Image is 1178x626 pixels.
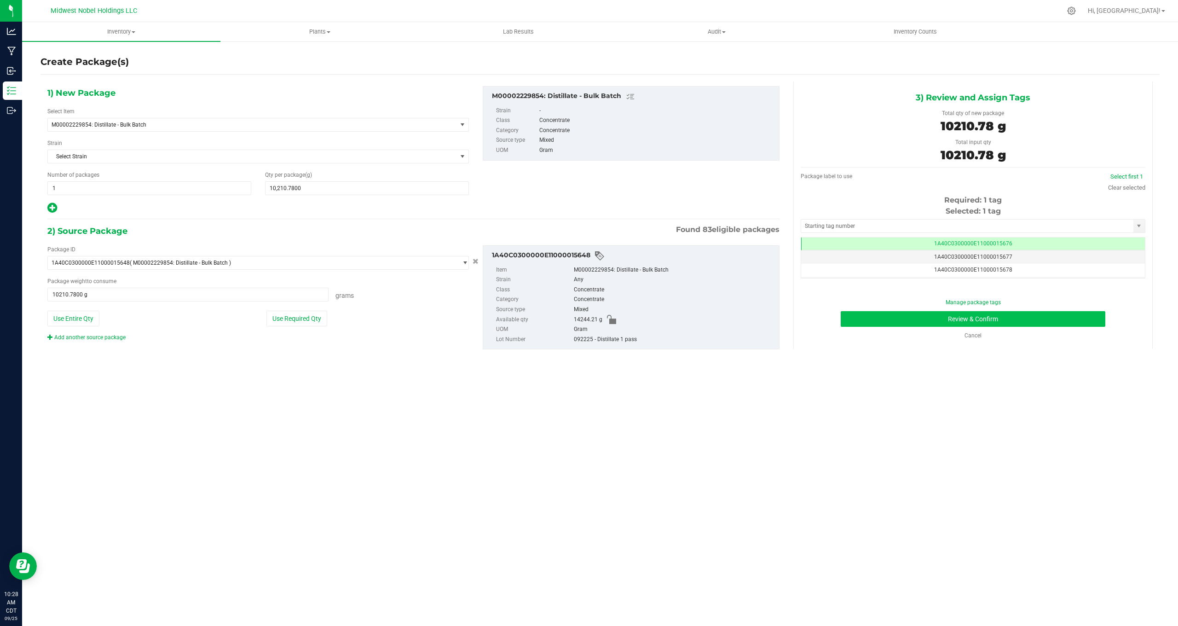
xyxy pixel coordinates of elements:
div: 092225 - Distillate 1 pass [574,335,774,345]
div: M00002229854: Distillate - Bulk Batch [574,265,774,275]
label: Select Item [47,107,75,116]
span: Qty per package [265,172,312,178]
span: 10210.78 g [941,148,1006,162]
span: (g) [305,172,312,178]
label: Strain [496,275,572,285]
span: Audit [618,28,815,36]
label: Strain [496,106,537,116]
label: UOM [496,145,537,156]
span: 83 [703,225,712,234]
span: Total input qty [955,139,991,145]
button: Use Entire Qty [47,311,99,326]
span: Add new output [47,207,57,213]
input: 10,210.7800 [266,182,468,195]
input: Starting tag number [801,220,1133,232]
inline-svg: Outbound [7,106,16,115]
label: Category [496,295,572,305]
a: Manage package tags [946,299,1001,306]
span: 1) New Package [47,86,115,100]
div: 1A40C0300000E11000015648 [492,250,775,261]
span: Grams [335,292,354,299]
span: Package label to use [801,173,852,180]
span: 1A40C0300000E11000015648 [52,260,130,266]
span: Selected: 1 tag [946,207,1001,215]
div: Mixed [539,135,774,145]
label: Source type [496,305,572,315]
span: 1A40C0300000E11000015676 [934,240,1012,247]
span: Hi, [GEOGRAPHIC_DATA]! [1088,7,1161,14]
label: Source type [496,135,537,145]
div: M00002229854: Distillate - Bulk Batch [492,91,775,102]
input: 10210.7800 g [48,288,328,301]
label: Item [496,265,572,275]
div: Concentrate [539,126,774,136]
button: Use Required Qty [266,311,327,326]
div: Any [574,275,774,285]
div: Concentrate [574,295,774,305]
inline-svg: Inbound [7,66,16,75]
a: Inventory Counts [816,22,1014,41]
span: 3) Review and Assign Tags [916,91,1030,104]
label: Available qty [496,315,572,325]
a: Add another source package [47,334,126,341]
label: Category [496,126,537,136]
a: Inventory [22,22,220,41]
label: UOM [496,325,572,335]
span: Midwest Nobel Holdings LLC [51,7,137,15]
span: select [457,118,468,131]
span: Inventory [22,28,220,36]
span: weight [70,278,87,284]
span: ( M00002229854: Distillate - Bulk Batch ) [130,260,231,266]
span: Found eligible packages [676,224,780,235]
a: Clear selected [1108,184,1145,191]
span: 1A40C0300000E11000015678 [934,267,1012,273]
span: 14244.21 g [574,315,602,325]
label: Strain [47,139,62,147]
label: Class [496,116,537,126]
a: Plants [220,22,419,41]
div: Concentrate [539,116,774,126]
label: Lot Number [496,335,572,345]
span: 10210.78 g [941,119,1006,133]
a: Lab Results [419,22,618,41]
div: Mixed [574,305,774,315]
iframe: Resource center [9,552,37,580]
span: Required: 1 tag [944,196,1002,204]
span: Lab Results [491,28,546,36]
inline-svg: Manufacturing [7,46,16,56]
div: Gram [539,145,774,156]
h4: Create Package(s) [40,55,129,69]
p: 10:28 AM CDT [4,590,18,615]
button: Review & Confirm [841,311,1105,327]
span: Package ID [47,246,75,253]
input: 1 [48,182,251,195]
div: Manage settings [1066,6,1077,15]
span: Total qty of new package [942,110,1004,116]
div: - [539,106,774,116]
span: 1A40C0300000E11000015677 [934,254,1012,260]
inline-svg: Inventory [7,86,16,95]
span: Plants [221,28,418,36]
span: Select Strain [48,150,457,163]
span: Number of packages [47,172,99,178]
label: Class [496,285,572,295]
inline-svg: Analytics [7,27,16,36]
a: Cancel [964,332,982,339]
a: Select first 1 [1110,173,1143,180]
button: Cancel button [470,255,481,268]
span: Package to consume [47,278,116,284]
span: select [457,256,468,269]
span: M00002229854: Distillate - Bulk Batch [52,122,437,128]
span: Inventory Counts [881,28,949,36]
div: Concentrate [574,285,774,295]
span: select [457,150,468,163]
span: select [1133,220,1145,232]
span: 2) Source Package [47,224,127,238]
p: 09/25 [4,615,18,622]
div: Gram [574,325,774,335]
a: Audit [618,22,816,41]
